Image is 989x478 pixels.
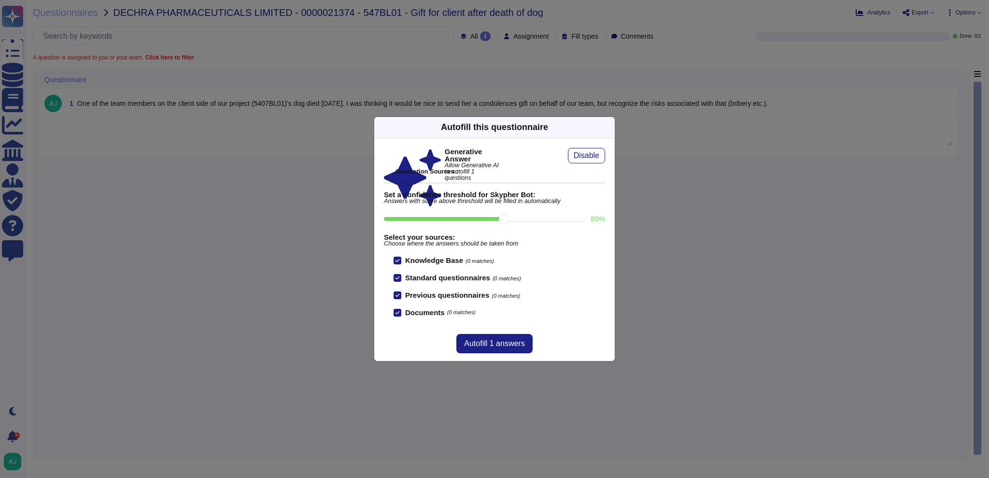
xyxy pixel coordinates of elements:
span: Allow Generative AI to autofill 1 questions [445,162,502,181]
span: (0 matches) [466,258,494,264]
span: (0 matches) [493,275,521,281]
button: Autofill 1 answers [456,334,532,353]
span: (0 matches) [492,293,520,299]
button: Disable [568,148,605,163]
b: Previous questionnaires [405,291,489,299]
b: Select your sources: [384,233,605,241]
span: Choose where the answers should be taken from [384,241,605,247]
b: Documents [405,309,445,316]
span: Disable [574,152,599,159]
span: (0 matches) [447,310,476,315]
b: Set a confidence threshold for Skypher Bot: [384,191,605,198]
b: Knowledge Base [405,256,463,264]
span: Answers with score above threshold will be filled in automatically [384,198,605,204]
div: Autofill this questionnaire [441,121,548,134]
b: Generative Answer [445,148,502,162]
span: Autofill 1 answers [464,340,524,348]
b: Standard questionnaires [405,274,490,282]
b: Generation Sources : [396,168,458,175]
label: 80 % [591,215,605,222]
